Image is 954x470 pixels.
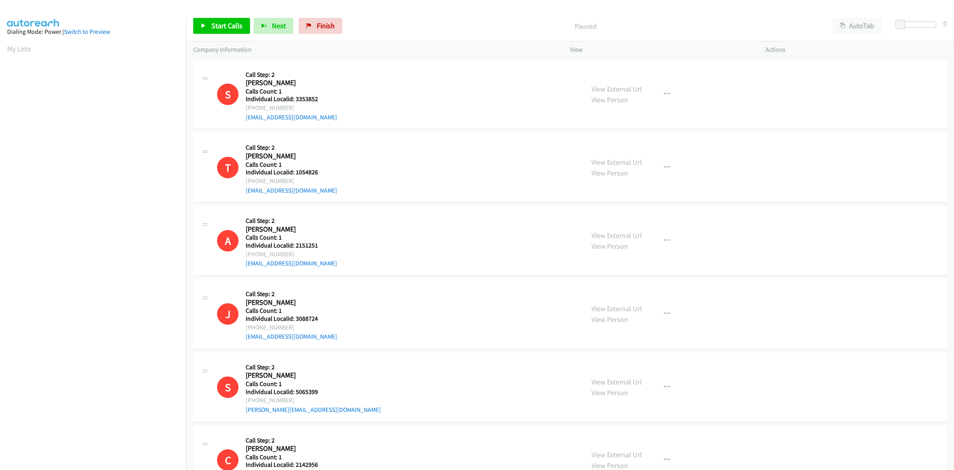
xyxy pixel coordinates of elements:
[766,45,947,55] p: Actions
[217,84,238,105] div: This number is on the do not call list
[7,44,31,53] a: My Lists
[246,88,337,96] h5: Calls Count: 1
[246,406,381,413] a: [PERSON_NAME][EMAIL_ADDRESS][DOMAIN_NAME]
[246,113,337,121] a: [EMAIL_ADDRESS][DOMAIN_NAME]
[246,333,337,340] a: [EMAIL_ADDRESS][DOMAIN_NAME]
[246,225,324,234] h2: [PERSON_NAME]
[7,27,179,37] div: Dialing Mode: Power |
[246,315,337,323] h5: Individual Localid: 3088724
[246,453,381,461] h5: Calls Count: 1
[832,18,882,34] button: AutoTab
[591,461,628,470] a: View Person
[217,230,238,252] h1: A
[591,168,628,177] a: View Person
[591,377,642,386] a: View External Url
[317,21,335,30] span: Finish
[217,376,238,398] h1: S
[591,95,628,104] a: View Person
[246,95,337,103] h5: Individual Localid: 3353852
[246,152,324,161] h2: [PERSON_NAME]
[931,203,954,267] iframe: Resource Center
[246,234,337,242] h5: Calls Count: 1
[217,376,238,398] div: This number is on the do not call list
[246,380,381,388] h5: Calls Count: 1
[246,388,381,396] h5: Individual Localid: 5065399
[64,28,110,35] a: Switch to Preview
[217,303,238,325] h1: J
[246,323,337,332] div: [PHONE_NUMBER]
[246,307,337,315] h5: Calls Count: 1
[193,45,556,55] p: Company Information
[591,242,628,251] a: View Person
[246,217,337,225] h5: Call Step: 2
[246,144,337,152] h5: Call Step: 2
[299,18,342,34] a: Finish
[591,84,642,94] a: View External Url
[591,304,642,313] a: View External Url
[591,231,642,240] a: View External Url
[246,176,337,186] div: [PHONE_NUMBER]
[591,158,642,167] a: View External Url
[246,298,324,307] h2: [PERSON_NAME]
[246,161,337,169] h5: Calls Count: 1
[246,78,324,88] h2: [PERSON_NAME]
[217,303,238,325] div: This number is on the do not call list
[272,21,286,30] span: Next
[246,290,337,298] h5: Call Step: 2
[246,371,324,380] h2: [PERSON_NAME]
[943,18,947,29] div: 0
[246,437,381,445] h5: Call Step: 2
[591,450,642,459] a: View External Url
[246,103,337,113] div: [PHONE_NUMBER]
[246,461,381,469] h5: Individual Localid: 2142956
[353,21,818,31] p: Paused
[217,84,238,105] h1: S
[217,157,238,178] h1: T
[246,363,381,371] h5: Call Step: 2
[591,315,628,324] a: View Person
[246,242,337,250] h5: Individual Localid: 2151251
[193,18,250,34] a: Start Calls
[246,396,381,405] div: [PHONE_NUMBER]
[246,250,337,259] div: [PHONE_NUMBER]
[246,71,337,79] h5: Call Step: 2
[7,61,186,439] iframe: Dialpad
[211,21,242,30] span: Start Calls
[246,259,337,267] a: [EMAIL_ADDRESS][DOMAIN_NAME]
[591,388,628,397] a: View Person
[254,18,293,34] button: Next
[217,230,238,252] div: This number is on the do not call list
[246,444,324,453] h2: [PERSON_NAME]
[246,187,337,194] a: [EMAIL_ADDRESS][DOMAIN_NAME]
[900,21,936,28] div: Delay between calls (in seconds)
[570,45,751,55] p: View
[246,168,337,176] h5: Individual Localid: 1054826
